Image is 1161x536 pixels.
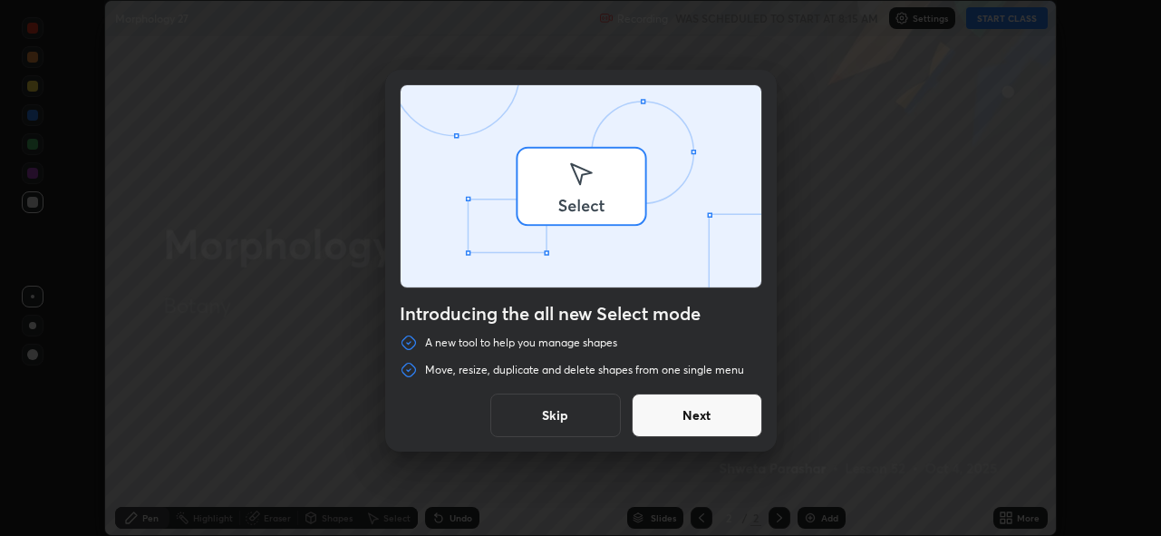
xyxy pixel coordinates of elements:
[425,336,617,350] p: A new tool to help you manage shapes
[401,85,761,291] div: animation
[632,394,762,437] button: Next
[490,394,621,437] button: Skip
[400,303,762,325] h4: Introducing the all new Select mode
[425,363,744,377] p: Move, resize, duplicate and delete shapes from one single menu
